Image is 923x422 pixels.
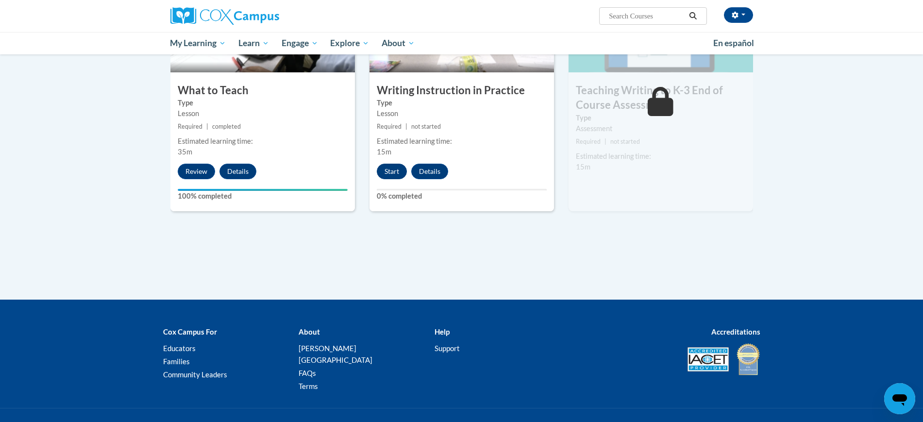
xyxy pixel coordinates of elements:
a: My Learning [164,32,233,54]
span: En español [713,38,754,48]
button: Search [686,10,700,22]
span: 15m [377,148,391,156]
button: Account Settings [724,7,753,23]
a: FAQs [299,369,316,377]
a: Support [435,344,460,353]
input: Search Courses [608,10,686,22]
a: About [375,32,421,54]
span: Learn [238,37,269,49]
b: About [299,327,320,336]
label: 100% completed [178,191,348,202]
span: Required [178,123,202,130]
span: Required [576,138,601,145]
span: not started [610,138,640,145]
b: Cox Campus For [163,327,217,336]
div: Assessment [576,123,746,134]
div: Estimated learning time: [178,136,348,147]
div: Lesson [178,108,348,119]
span: | [206,123,208,130]
div: Estimated learning time: [377,136,547,147]
span: 15m [576,163,590,171]
span: Required [377,123,402,130]
div: Lesson [377,108,547,119]
div: Your progress [178,189,348,191]
label: Type [178,98,348,108]
h3: Teaching Writing to K-3 End of Course Assessment [569,83,753,113]
label: 0% completed [377,191,547,202]
b: Help [435,327,450,336]
a: Families [163,357,190,366]
img: IDA® Accredited [736,342,760,376]
iframe: Button to launch messaging window [884,383,915,414]
button: Details [411,164,448,179]
span: | [405,123,407,130]
span: About [382,37,415,49]
a: [PERSON_NAME][GEOGRAPHIC_DATA] [299,344,372,364]
button: Review [178,164,215,179]
span: 35m [178,148,192,156]
div: Main menu [156,32,768,54]
a: Explore [324,32,375,54]
span: Explore [330,37,369,49]
button: Details [219,164,256,179]
div: Estimated learning time: [576,151,746,162]
label: Type [576,113,746,123]
a: Terms [299,382,318,390]
a: Cox Campus [170,7,355,25]
label: Type [377,98,547,108]
h3: What to Teach [170,83,355,98]
a: Engage [275,32,324,54]
span: | [604,138,606,145]
a: En español [707,33,760,53]
a: Educators [163,344,196,353]
span: not started [411,123,441,130]
h3: Writing Instruction in Practice [369,83,554,98]
span: Engage [282,37,318,49]
img: Cox Campus [170,7,279,25]
b: Accreditations [711,327,760,336]
button: Start [377,164,407,179]
span: My Learning [170,37,226,49]
span: completed [212,123,241,130]
a: Community Leaders [163,370,227,379]
a: Learn [232,32,275,54]
img: Accredited IACET® Provider [688,347,729,371]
